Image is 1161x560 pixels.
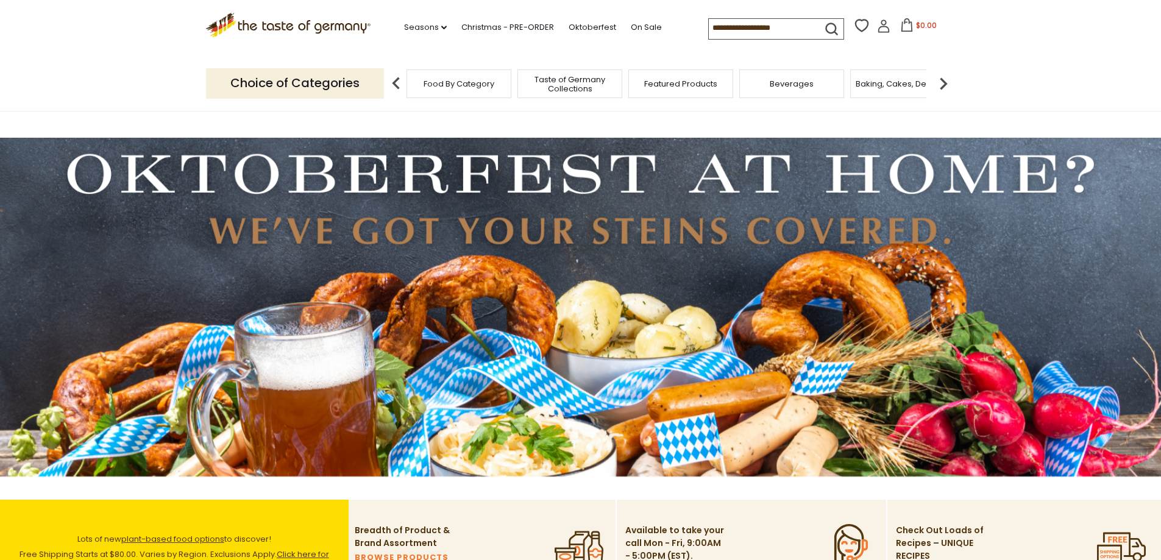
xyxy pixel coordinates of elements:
[206,68,384,98] p: Choice of Categories
[355,524,455,550] p: Breadth of Product & Brand Assortment
[424,79,494,88] a: Food By Category
[631,21,662,34] a: On Sale
[916,20,937,30] span: $0.00
[644,79,717,88] a: Featured Products
[121,533,224,545] a: plant-based food options
[856,79,950,88] a: Baking, Cakes, Desserts
[384,71,408,96] img: previous arrow
[461,21,554,34] a: Christmas - PRE-ORDER
[569,21,616,34] a: Oktoberfest
[404,21,447,34] a: Seasons
[521,75,619,93] a: Taste of Germany Collections
[770,79,814,88] a: Beverages
[893,18,945,37] button: $0.00
[931,71,956,96] img: next arrow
